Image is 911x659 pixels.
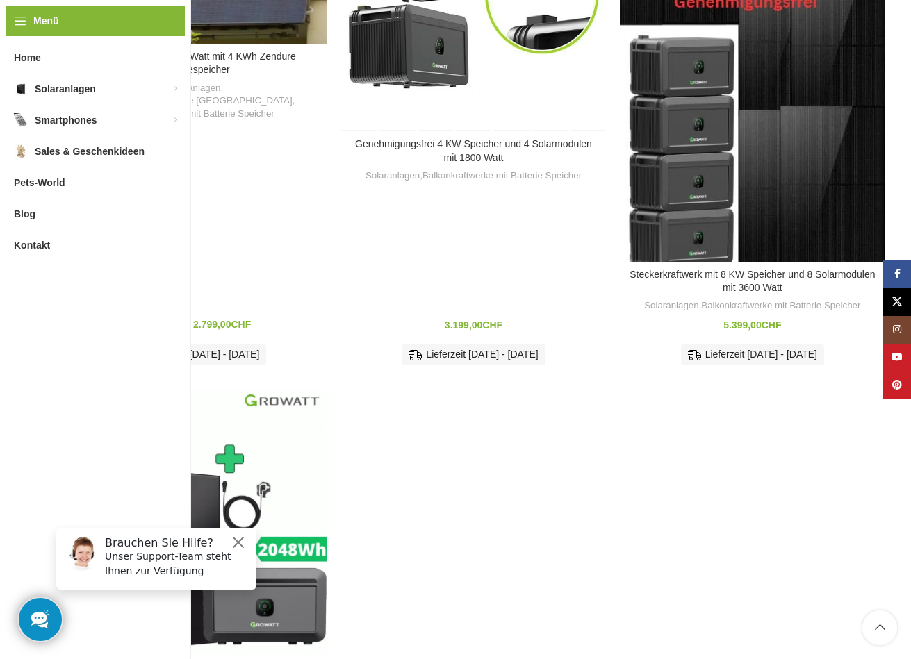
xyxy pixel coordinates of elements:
a: Solaranlagen [644,299,698,312]
div: , [627,299,878,312]
span: Smartphones [35,108,97,133]
span: Blog [14,201,35,226]
span: Menü [33,13,59,28]
a: Instagram Social Link [883,316,911,344]
a: Solaranlagen [166,82,220,95]
a: Balkonkraftwerke mit Batterie Speicher [422,169,582,183]
a: Pinterest Social Link [883,372,911,399]
a: Balkonkraftwerke für die [GEOGRAPHIC_DATA] [95,94,293,108]
bdi: 5.399,00 [723,319,781,331]
a: Balkonkraftwerk 1780 Watt mit 4 KWh Zendure Batteriespeicher [94,51,296,76]
span: Home [14,45,41,70]
img: Solaranlagen [14,82,28,96]
div: Lieferzeit [DATE] - [DATE] [402,344,545,365]
a: Steckerkraftwerk mit 8 KW Speicher und 8 Solarmodulen mit 3600 Watt [630,269,875,294]
p: Unser Support-Team steht Ihnen zur Verfügung [60,33,203,62]
h6: Brauchen Sie Hilfe? [60,19,203,33]
a: Solaranlagen [366,169,420,183]
img: Smartphones [14,113,28,127]
a: X Social Link [883,288,911,316]
a: Genehmigungsfrei 4 KW Speicher und 4 Solarmodulen mit 1800 Watt [355,138,592,163]
img: Customer service [19,19,54,54]
img: Sales & Geschenkideen [14,144,28,158]
div: , [348,169,599,183]
a: YouTube Social Link [883,344,911,372]
span: Pets-World [14,170,65,195]
button: Close [185,17,202,34]
div: Lieferzeit [DATE] - [DATE] [123,344,266,365]
a: Balkonkraftwerke mit Batterie Speicher [701,299,860,312]
span: CHF [762,319,782,331]
div: , , [69,82,320,121]
span: Kontakt [14,233,50,258]
span: CHF [482,319,502,331]
span: Sales & Geschenkideen [35,139,145,164]
span: CHF [231,319,251,330]
a: Balkonkraftwerke mit Batterie Speicher [115,108,274,121]
a: Scroll to top button [862,610,897,645]
span: Solaranlagen [35,76,96,101]
a: Facebook Social Link [883,260,911,288]
bdi: 3.199,00 [445,319,502,331]
bdi: 2.799,00 [193,319,251,330]
a: Genehmigungsfrei 2 KW Speicher und Solarmodulen mit 900 Watt [63,390,327,654]
div: Lieferzeit [DATE] - [DATE] [681,344,824,365]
